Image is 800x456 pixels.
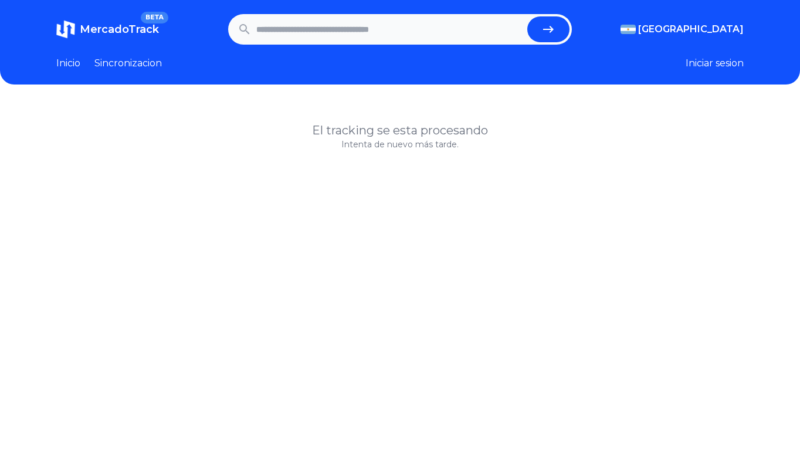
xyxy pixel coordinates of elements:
img: MercadoTrack [56,20,75,39]
span: BETA [141,12,168,23]
span: MercadoTrack [80,23,159,36]
button: [GEOGRAPHIC_DATA] [621,22,744,36]
a: MercadoTrackBETA [56,20,159,39]
p: Intenta de nuevo más tarde. [56,139,744,150]
button: Iniciar sesion [686,56,744,70]
img: Argentina [621,25,636,34]
a: Inicio [56,56,80,70]
span: [GEOGRAPHIC_DATA] [638,22,744,36]
h1: El tracking se esta procesando [56,122,744,139]
a: Sincronizacion [94,56,162,70]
